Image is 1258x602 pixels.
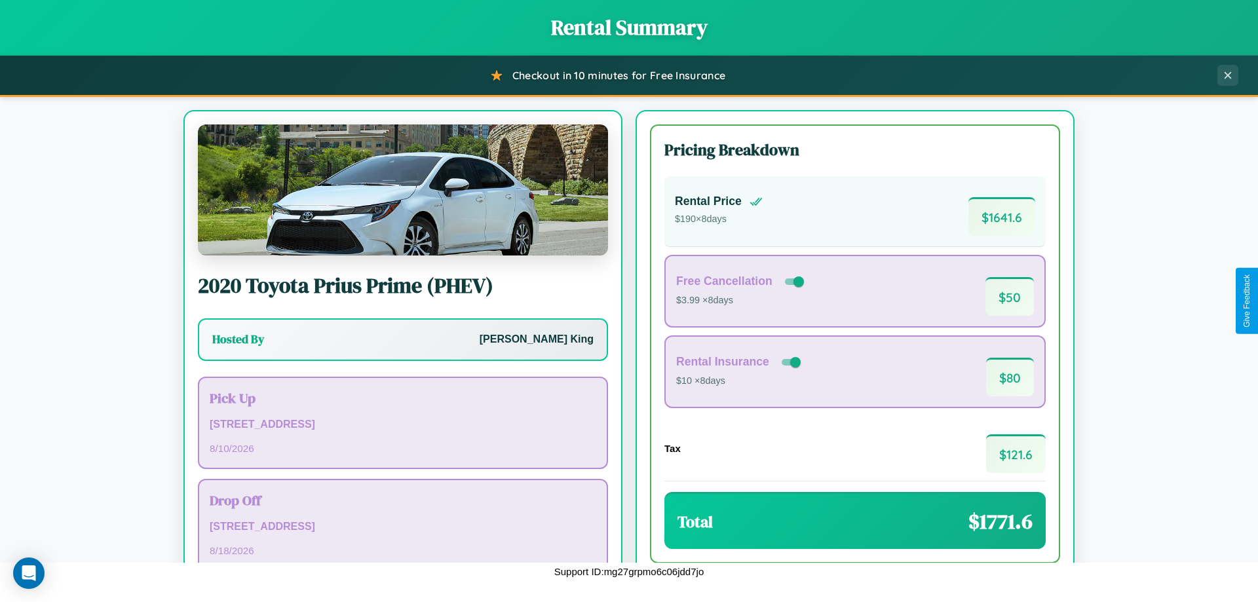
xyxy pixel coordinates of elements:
p: [STREET_ADDRESS] [210,415,596,434]
span: $ 1641.6 [968,197,1035,236]
h4: Tax [664,443,681,454]
div: Give Feedback [1242,274,1251,328]
p: 8 / 18 / 2026 [210,542,596,559]
p: 8 / 10 / 2026 [210,440,596,457]
h2: 2020 Toyota Prius Prime (PHEV) [198,271,608,300]
span: $ 1771.6 [968,507,1033,536]
p: $3.99 × 8 days [676,292,807,309]
p: [PERSON_NAME] King [480,330,594,349]
h4: Rental Insurance [676,355,769,369]
span: Checkout in 10 minutes for Free Insurance [512,69,725,82]
h3: Pricing Breakdown [664,139,1046,160]
div: Open Intercom Messenger [13,557,45,589]
p: [STREET_ADDRESS] [210,517,596,536]
span: $ 80 [986,358,1034,396]
p: $ 190 × 8 days [675,211,763,228]
h3: Hosted By [212,331,264,347]
p: Support ID: mg27grpmo6c06jdd7jo [554,563,704,580]
h3: Drop Off [210,491,596,510]
h3: Total [677,511,713,533]
h4: Rental Price [675,195,742,208]
img: Toyota Prius Prime (PHEV) [198,124,608,255]
h3: Pick Up [210,388,596,407]
p: $10 × 8 days [676,373,803,390]
span: $ 121.6 [986,434,1046,473]
span: $ 50 [985,277,1034,316]
h4: Free Cancellation [676,274,772,288]
h1: Rental Summary [13,13,1245,42]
